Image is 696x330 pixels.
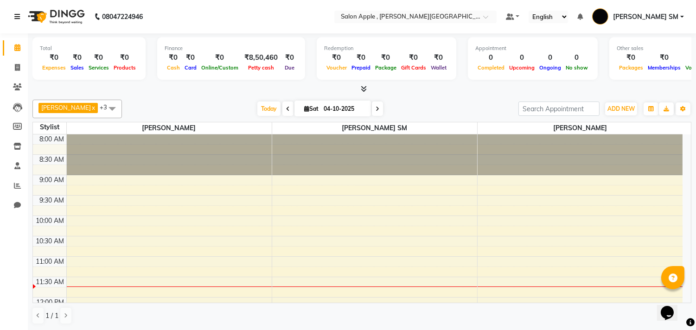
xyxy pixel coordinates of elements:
[507,52,537,63] div: 0
[38,134,66,144] div: 8:00 AM
[86,64,111,71] span: Services
[34,257,66,267] div: 11:00 AM
[592,8,608,25] img: bharat manger SM
[111,64,138,71] span: Products
[40,44,138,52] div: Total
[645,52,683,63] div: ₹0
[537,52,563,63] div: 0
[246,64,276,71] span: Petty cash
[507,64,537,71] span: Upcoming
[86,52,111,63] div: ₹0
[563,52,590,63] div: 0
[33,122,66,132] div: Stylist
[349,52,373,63] div: ₹0
[102,4,143,30] b: 08047224946
[34,216,66,226] div: 10:00 AM
[324,44,449,52] div: Redemption
[41,104,91,111] span: [PERSON_NAME]
[373,64,399,71] span: Package
[613,12,678,22] span: [PERSON_NAME] SM
[45,311,58,321] span: 1 / 1
[38,175,66,185] div: 9:00 AM
[257,102,281,116] span: Today
[68,52,86,63] div: ₹0
[324,52,349,63] div: ₹0
[518,102,600,116] input: Search Appointment
[537,64,563,71] span: Ongoing
[657,293,687,321] iframe: chat widget
[617,64,645,71] span: Packages
[38,155,66,165] div: 8:30 AM
[34,236,66,246] div: 10:30 AM
[40,52,68,63] div: ₹0
[475,44,590,52] div: Appointment
[349,64,373,71] span: Prepaid
[272,122,477,134] span: [PERSON_NAME] SM
[475,52,507,63] div: 0
[165,64,182,71] span: Cash
[428,64,449,71] span: Wallet
[182,64,199,71] span: Card
[68,64,86,71] span: Sales
[111,52,138,63] div: ₹0
[324,64,349,71] span: Voucher
[100,103,114,111] span: +3
[478,122,683,134] span: [PERSON_NAME]
[165,52,182,63] div: ₹0
[24,4,87,30] img: logo
[563,64,590,71] span: No show
[40,64,68,71] span: Expenses
[373,52,399,63] div: ₹0
[399,52,428,63] div: ₹0
[165,44,298,52] div: Finance
[34,277,66,287] div: 11:30 AM
[281,52,298,63] div: ₹0
[241,52,281,63] div: ₹8,50,460
[91,104,95,111] a: x
[321,102,367,116] input: 2025-10-04
[645,64,683,71] span: Memberships
[605,102,637,115] button: ADD NEW
[302,105,321,112] span: Sat
[199,52,241,63] div: ₹0
[399,64,428,71] span: Gift Cards
[199,64,241,71] span: Online/Custom
[282,64,297,71] span: Due
[35,298,66,307] div: 12:00 PM
[38,196,66,205] div: 9:30 AM
[67,122,272,134] span: [PERSON_NAME]
[617,52,645,63] div: ₹0
[182,52,199,63] div: ₹0
[607,105,635,112] span: ADD NEW
[428,52,449,63] div: ₹0
[475,64,507,71] span: Completed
